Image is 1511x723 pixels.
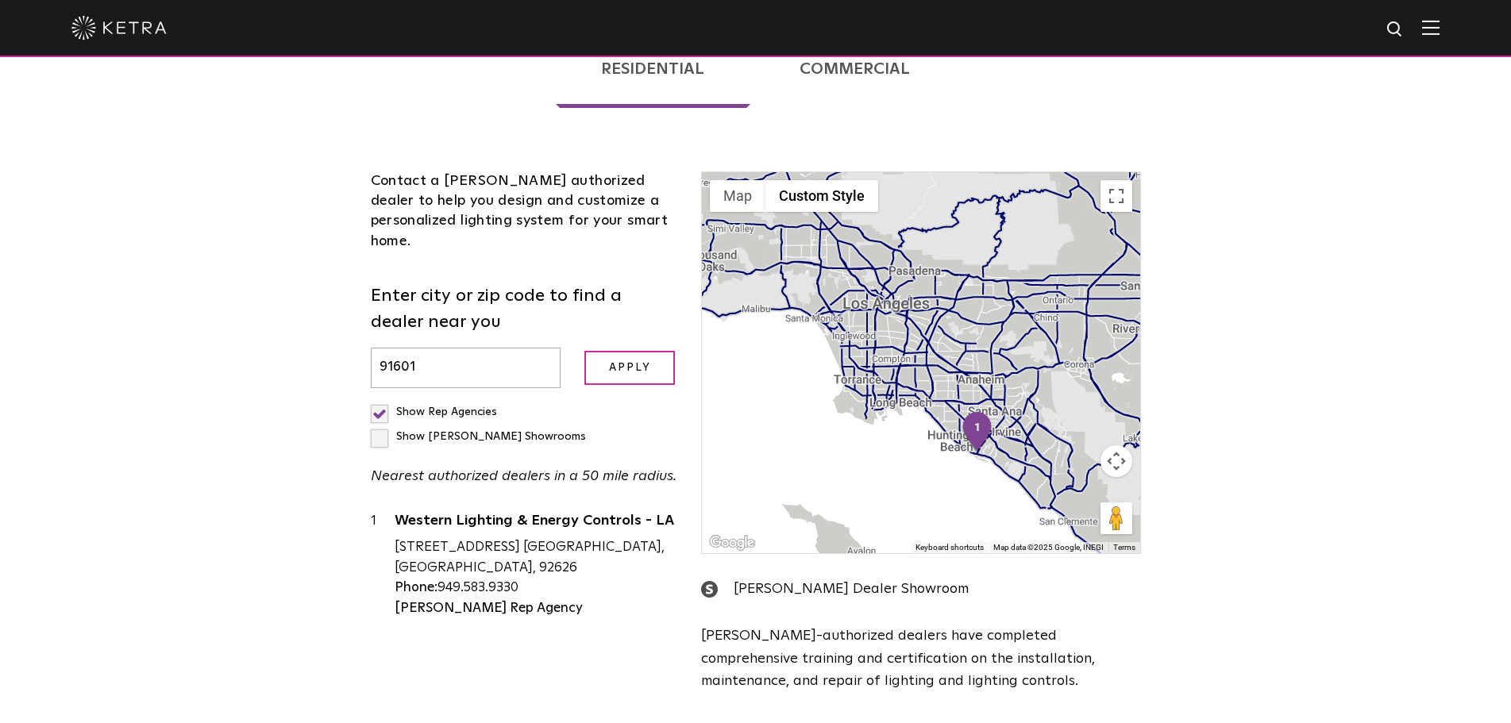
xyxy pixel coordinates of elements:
[371,406,497,417] label: Show Rep Agencies
[371,465,678,488] p: Nearest authorized dealers in a 50 mile radius.
[706,533,758,553] img: Google
[395,537,678,578] div: [STREET_ADDRESS] [GEOGRAPHIC_DATA], [GEOGRAPHIC_DATA], 92626
[701,581,718,598] img: showroom_icon.png
[1113,543,1135,552] a: Terms (opens in new tab)
[993,543,1104,552] span: Map data ©2025 Google, INEGI
[71,16,167,40] img: ketra-logo-2019-white
[706,533,758,553] a: Open this area in Google Maps (opens a new window)
[710,180,765,212] button: Show street map
[395,602,583,615] strong: [PERSON_NAME] Rep Agency
[1422,20,1440,35] img: Hamburger%20Nav.svg
[961,411,994,454] div: 1
[701,578,1140,601] div: [PERSON_NAME] Dealer Showroom
[1100,445,1132,477] button: Map camera controls
[371,171,678,252] div: Contact a [PERSON_NAME] authorized dealer to help you design and customize a personalized lightin...
[395,578,678,598] div: 949.583.9330
[1100,180,1132,212] button: Toggle fullscreen view
[395,581,437,594] strong: Phone:
[371,431,586,442] label: Show [PERSON_NAME] Showrooms
[371,511,395,618] div: 1
[765,180,878,212] button: Custom Style
[701,625,1140,693] p: [PERSON_NAME]-authorized dealers have completed comprehensive training and certification on the i...
[1100,502,1132,534] button: Drag Pegman onto the map to open Street View
[556,30,750,108] a: Residential
[915,542,984,553] button: Keyboard shortcuts
[395,513,678,533] a: Western Lighting & Energy Controls - LA
[754,30,955,108] a: Commercial
[1386,20,1405,40] img: search icon
[371,283,678,336] label: Enter city or zip code to find a dealer near you
[584,351,675,385] input: Apply
[371,348,561,388] input: Enter city or zip code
